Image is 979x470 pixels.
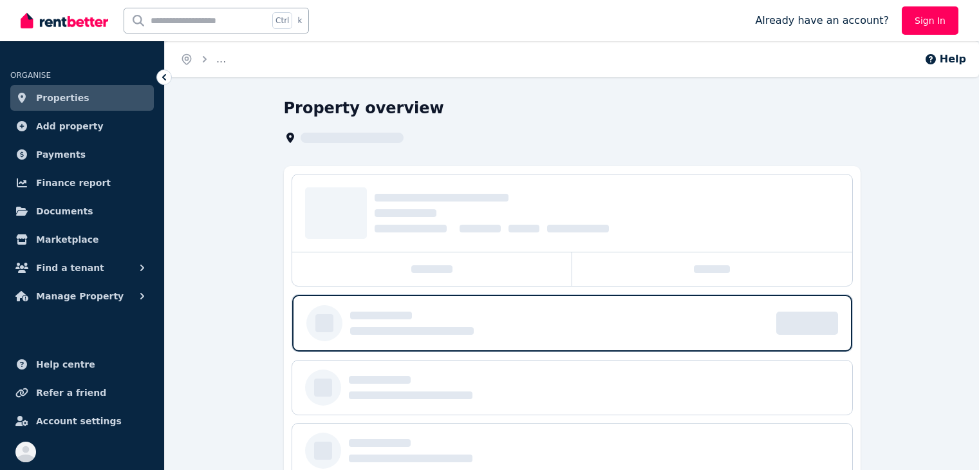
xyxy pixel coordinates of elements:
span: Already have an account? [755,13,889,28]
span: Documents [36,203,93,219]
span: Payments [36,147,86,162]
span: Ctrl [272,12,292,29]
button: Help [924,52,966,67]
span: k [297,15,302,26]
span: Properties [36,90,89,106]
span: Add property [36,118,104,134]
span: Find a tenant [36,260,104,276]
a: Help centre [10,352,154,377]
span: Finance report [36,175,111,191]
span: ORGANISE [10,71,51,80]
a: Add property [10,113,154,139]
span: Refer a friend [36,385,106,400]
a: Account settings [10,408,154,434]
nav: Breadcrumb [165,41,241,77]
span: Manage Property [36,288,124,304]
a: Marketplace [10,227,154,252]
button: Find a tenant [10,255,154,281]
a: Refer a friend [10,380,154,406]
h1: Property overview [284,98,444,118]
span: Help centre [36,357,95,372]
button: Manage Property [10,283,154,309]
a: Documents [10,198,154,224]
span: ... [216,53,226,65]
a: Properties [10,85,154,111]
a: Payments [10,142,154,167]
a: Sign In [902,6,958,35]
span: Account settings [36,413,122,429]
span: Marketplace [36,232,98,247]
a: Finance report [10,170,154,196]
img: RentBetter [21,11,108,30]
